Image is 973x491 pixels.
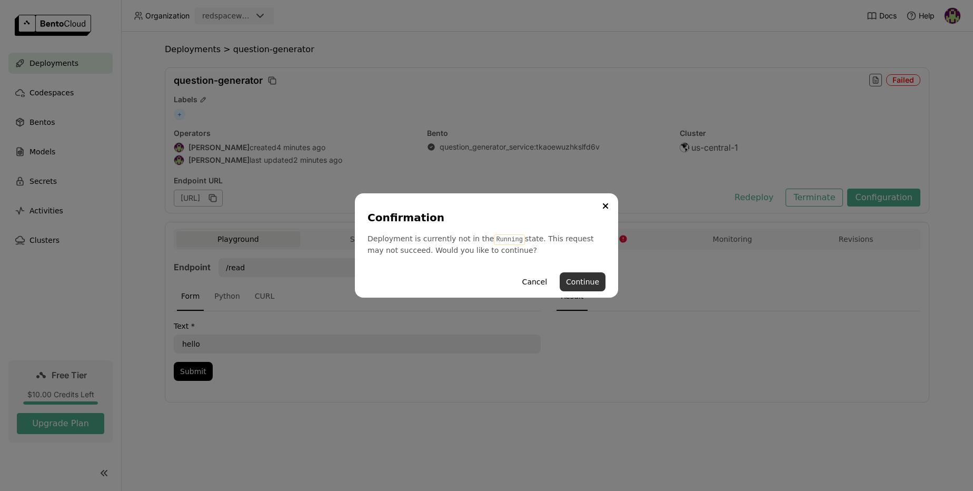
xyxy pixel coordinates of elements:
[368,210,601,225] div: Confirmation
[368,233,605,256] div: Deployment is currently not in the state. This request may not succeed. Would you like to continue?
[599,200,612,212] button: Close
[355,193,618,298] div: dialog
[494,234,524,245] code: Running
[560,272,605,291] button: Continue
[516,272,553,291] button: Cancel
